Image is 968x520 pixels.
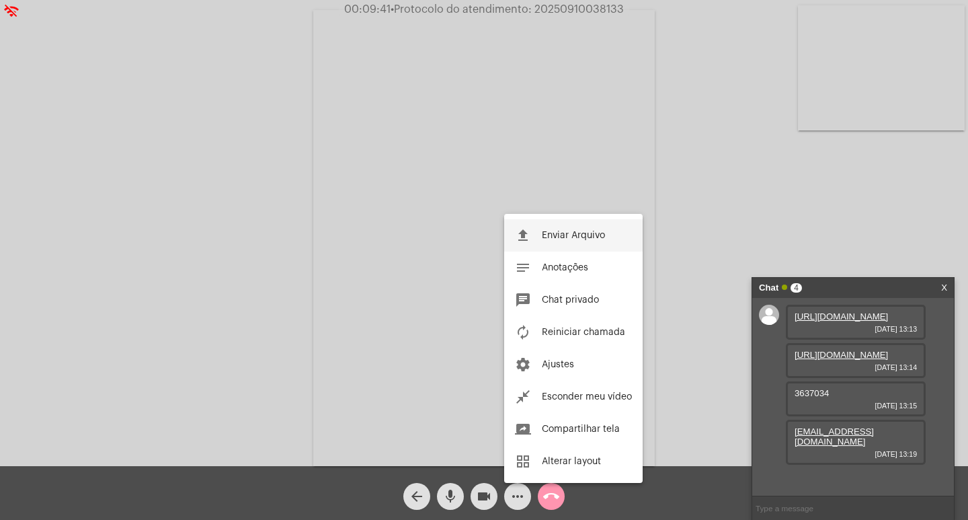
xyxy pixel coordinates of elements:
mat-icon: notes [515,260,531,276]
span: Reiniciar chamada [542,328,625,337]
span: Esconder meu vídeo [542,392,632,402]
mat-icon: autorenew [515,324,531,340]
mat-icon: grid_view [515,453,531,470]
mat-icon: screen_share [515,421,531,437]
mat-icon: settings [515,357,531,373]
span: Compartilhar tela [542,424,620,434]
mat-icon: chat [515,292,531,308]
mat-icon: close_fullscreen [515,389,531,405]
span: Anotações [542,263,588,272]
span: Enviar Arquivo [542,231,605,240]
span: Alterar layout [542,457,601,466]
span: Ajustes [542,360,574,369]
mat-icon: file_upload [515,227,531,244]
span: Chat privado [542,295,599,305]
